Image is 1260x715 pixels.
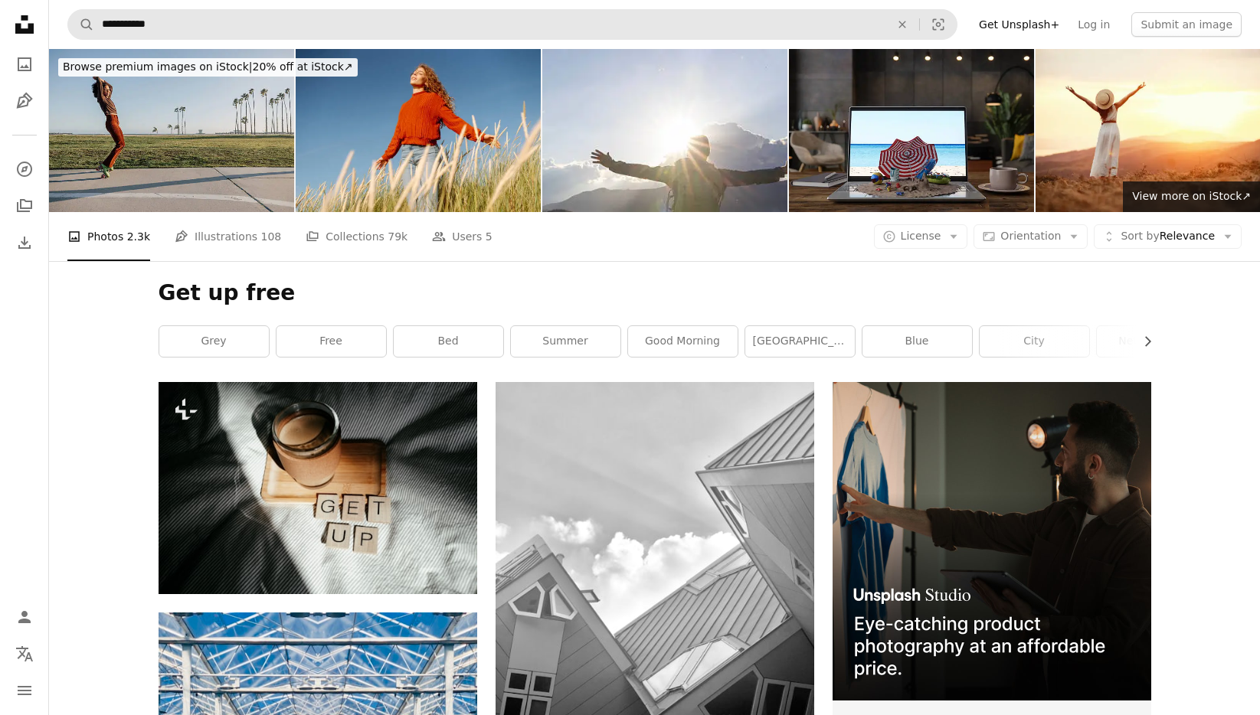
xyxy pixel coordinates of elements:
[511,326,620,357] a: summer
[1132,190,1251,202] span: View more on iStock ↗
[49,49,294,212] img: Skating Through Life Together - Woman skating by the beach promenade
[9,602,40,632] a: Log in / Sign up
[9,9,40,43] a: Home — Unsplash
[296,49,541,212] img: Beauty woman enjoying nature outdoors in tall grass.
[745,326,855,357] a: [GEOGRAPHIC_DATA]
[432,212,493,261] a: Users 5
[970,12,1069,37] a: Get Unsplash+
[388,228,407,245] span: 79k
[9,154,40,184] a: Explore
[159,481,477,495] a: a cup of coffee sitting on top of a wooden coaster
[1069,12,1119,37] a: Log in
[1134,326,1151,357] button: scroll list to the right
[9,49,40,80] a: Photos
[68,10,94,39] button: Search Unsplash
[920,10,957,39] button: Visual search
[1121,229,1215,244] span: Relevance
[980,326,1089,357] a: city
[9,86,40,116] a: Illustrations
[159,326,269,357] a: grey
[974,224,1088,249] button: Orientation
[9,191,40,221] a: Collections
[159,382,477,594] img: a cup of coffee sitting on top of a wooden coaster
[261,228,282,245] span: 108
[67,9,957,40] form: Find visuals sitewide
[1097,326,1206,357] a: netherlands
[49,49,367,86] a: Browse premium images on iStock|20% off at iStock↗
[874,224,968,249] button: License
[628,326,738,357] a: good morning
[175,212,281,261] a: Illustrations 108
[862,326,972,357] a: blue
[1094,224,1242,249] button: Sort byRelevance
[486,228,493,245] span: 5
[1121,230,1159,242] span: Sort by
[159,279,1151,307] h1: Get up free
[277,326,386,357] a: free
[496,587,814,601] a: gray scale photo of house
[9,638,40,669] button: Language
[9,675,40,706] button: Menu
[306,212,407,261] a: Collections 79k
[9,227,40,258] a: Download History
[885,10,919,39] button: Clear
[63,60,252,73] span: Browse premium images on iStock |
[1131,12,1242,37] button: Submit an image
[789,49,1034,212] img: Travel Booking Concept. Close-up Of Laptop On The Table With Blurred Living Room Background At Night
[901,230,941,242] span: License
[394,326,503,357] a: bed
[1123,181,1260,212] a: View more on iStock↗
[58,58,358,77] div: 20% off at iStock ↗
[1000,230,1061,242] span: Orientation
[542,49,787,212] img: Mature man celebrates on mountain top at sunrise
[833,382,1151,700] img: file-1715714098234-25b8b4e9d8faimage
